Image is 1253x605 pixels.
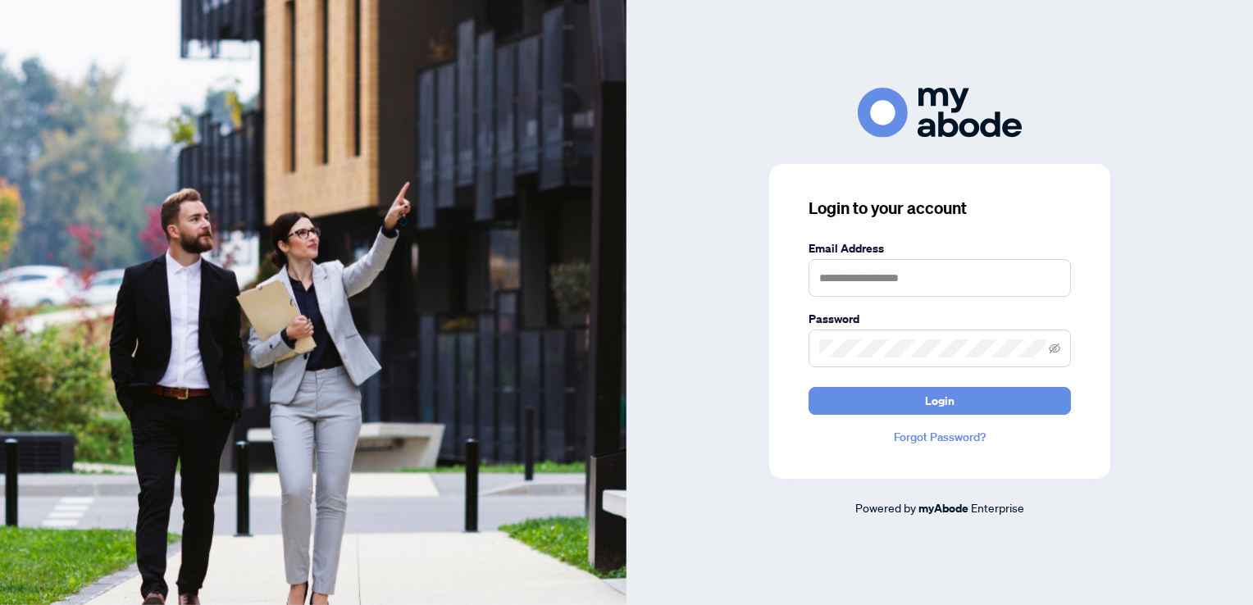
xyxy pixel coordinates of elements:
span: Login [925,388,955,414]
span: eye-invisible [1049,343,1060,354]
span: Powered by [855,500,916,515]
label: Password [809,310,1071,328]
button: Login [809,387,1071,415]
a: myAbode [918,499,968,517]
a: Forgot Password? [809,428,1071,446]
label: Email Address [809,239,1071,257]
img: ma-logo [858,88,1022,138]
span: Enterprise [971,500,1024,515]
h3: Login to your account [809,197,1071,220]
